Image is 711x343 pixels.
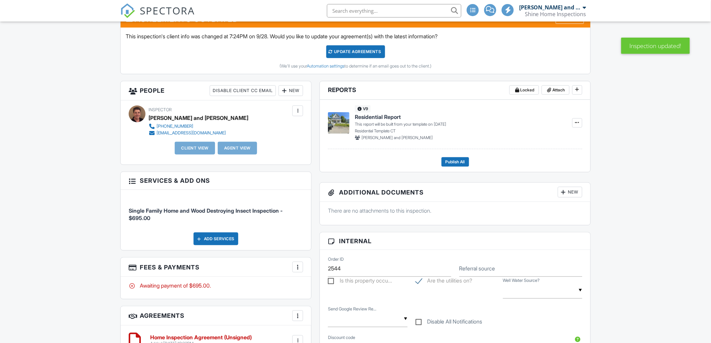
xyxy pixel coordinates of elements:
[121,306,311,326] h3: Agreements
[416,318,483,327] label: Disable All Notifications
[328,306,376,312] label: Send Google Review Request?
[126,63,585,69] div: (We'll use your to determine if an email goes out to the client.)
[120,9,195,23] a: SPECTORA
[328,335,355,341] label: Discount code
[320,183,590,202] h3: Additional Documents
[279,85,303,96] div: New
[503,277,540,284] label: Well Water Source?
[328,277,392,286] label: Is this property occupied?
[459,265,495,272] label: Referral source
[558,187,582,198] div: New
[121,172,311,189] h3: Services & Add ons
[210,85,276,96] div: Disable Client CC Email
[120,3,135,18] img: The Best Home Inspection Software - Spectora
[525,11,586,17] div: Shine Home Inspections
[149,113,248,123] div: [PERSON_NAME] and [PERSON_NAME]
[149,107,172,112] span: Inspector
[149,123,243,130] a: [PHONE_NUMBER]
[121,28,590,74] div: This inspection's client info was changed at 7:24PM on 9/28. Would you like to update your agreem...
[149,130,243,136] a: [EMAIL_ADDRESS][DOMAIN_NAME]
[519,4,581,11] div: [PERSON_NAME] and [PERSON_NAME]
[150,335,252,341] h6: Home Inspection Agreement (Unsigned)
[307,63,344,69] a: Automation settings
[327,4,461,17] input: Search everything...
[320,232,590,250] h3: Internal
[140,3,195,17] span: SPECTORA
[416,277,472,286] label: Are the utilities on?
[157,124,193,129] div: [PHONE_NUMBER]
[121,258,311,277] h3: Fees & Payments
[326,45,385,58] div: Update Agreements
[121,81,311,100] h3: People
[129,282,303,289] div: Awaiting payment of $695.00.
[129,195,303,227] li: Service: Single Family Home and Wood Destroying Insect Inspection
[328,256,344,262] label: Order ID
[194,232,238,245] div: Add Services
[621,38,690,54] div: Inspection updated!
[157,130,226,136] div: [EMAIL_ADDRESS][DOMAIN_NAME]
[129,207,283,221] span: Single Family Home and Wood Destroying Insect Inspection - $695.00
[328,207,582,214] p: There are no attachments to this inspection.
